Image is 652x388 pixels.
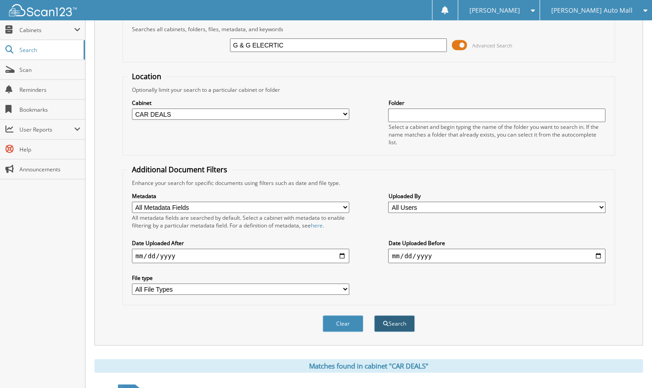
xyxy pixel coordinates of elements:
legend: Location [127,71,166,81]
span: Search [19,46,79,54]
input: end [388,249,605,263]
div: Matches found in cabinet "CAR DEALS" [94,359,643,373]
span: Cabinets [19,26,74,34]
span: Bookmarks [19,106,80,114]
span: Reminders [19,86,80,94]
label: Uploaded By [388,192,605,200]
div: Optionally limit your search to a particular cabinet or folder [127,86,610,94]
label: Date Uploaded Before [388,239,605,247]
legend: Additional Document Filters [127,165,232,175]
label: Cabinet [132,99,349,107]
a: here [311,222,323,229]
span: Announcements [19,166,80,173]
label: File type [132,274,349,282]
input: start [132,249,349,263]
iframe: Chat Widget [607,345,652,388]
img: scan123-logo-white.svg [9,4,77,16]
button: Clear [323,315,363,332]
span: [PERSON_NAME] Auto Mall [551,8,633,13]
div: Searches all cabinets, folders, files, metadata, and keywords [127,25,610,33]
span: User Reports [19,126,74,133]
label: Metadata [132,192,349,200]
button: Search [374,315,415,332]
span: Scan [19,66,80,74]
div: All metadata fields are searched by default. Select a cabinet with metadata to enable filtering b... [132,214,349,229]
label: Date Uploaded After [132,239,349,247]
span: Help [19,146,80,153]
div: Select a cabinet and begin typing the name of the folder you want to search in. If the name match... [388,123,605,146]
span: Advanced Search [472,42,512,49]
label: Folder [388,99,605,107]
span: [PERSON_NAME] [469,8,520,13]
div: Enhance your search for specific documents using filters such as date and file type. [127,179,610,187]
